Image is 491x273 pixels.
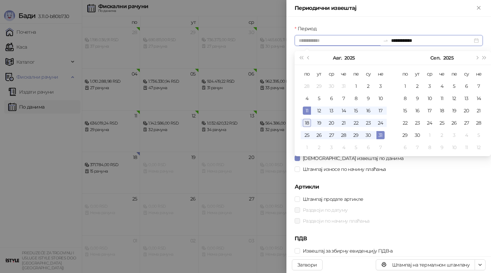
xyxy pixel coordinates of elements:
[450,119,458,127] div: 26
[411,117,423,129] td: 2025-09-23
[475,107,483,115] div: 21
[340,119,348,127] div: 21
[333,51,342,65] button: Изабери месец
[297,51,305,65] button: Претходна година (Control + left)
[325,141,338,154] td: 2025-09-03
[475,82,483,90] div: 7
[438,107,446,115] div: 18
[362,141,374,154] td: 2025-09-06
[423,92,436,105] td: 2025-09-10
[411,129,423,141] td: 2025-09-30
[352,82,360,90] div: 1
[313,105,325,117] td: 2025-08-12
[423,68,436,80] th: ср
[325,117,338,129] td: 2025-08-20
[413,94,421,102] div: 9
[374,68,387,80] th: не
[292,259,323,270] button: Затвори
[303,107,311,115] div: 11
[301,105,313,117] td: 2025-08-11
[340,82,348,90] div: 31
[423,105,436,117] td: 2025-09-17
[426,107,434,115] div: 17
[460,117,473,129] td: 2025-09-27
[374,92,387,105] td: 2025-08-10
[313,68,325,80] th: ут
[460,141,473,154] td: 2025-10-11
[374,129,387,141] td: 2025-08-31
[413,82,421,90] div: 2
[473,80,485,92] td: 2025-09-07
[350,117,362,129] td: 2025-08-22
[300,247,396,255] span: Извештај за збирну евиденцију ПДВ-а
[399,68,411,80] th: по
[448,92,460,105] td: 2025-09-12
[301,129,313,141] td: 2025-08-25
[450,82,458,90] div: 5
[399,92,411,105] td: 2025-09-08
[315,94,323,102] div: 5
[300,206,350,214] span: Раздвоји по датуму
[443,51,453,65] button: Изабери годину
[460,92,473,105] td: 2025-09-13
[411,68,423,80] th: ут
[399,105,411,117] td: 2025-09-15
[430,51,440,65] button: Изабери месец
[401,119,409,127] div: 22
[352,131,360,139] div: 29
[399,129,411,141] td: 2025-09-29
[411,80,423,92] td: 2025-09-02
[450,143,458,151] div: 10
[383,38,388,43] span: to
[438,119,446,127] div: 25
[374,141,387,154] td: 2025-09-07
[462,119,471,127] div: 27
[338,80,350,92] td: 2025-07-31
[374,117,387,129] td: 2025-08-24
[401,131,409,139] div: 29
[327,143,336,151] div: 3
[315,131,323,139] div: 26
[362,105,374,117] td: 2025-08-16
[313,141,325,154] td: 2025-09-02
[376,259,475,270] button: Штампај на термалном штампачу
[350,129,362,141] td: 2025-08-29
[327,107,336,115] div: 13
[364,143,372,151] div: 6
[399,117,411,129] td: 2025-09-22
[399,80,411,92] td: 2025-09-01
[344,51,355,65] button: Изабери годину
[462,107,471,115] div: 20
[295,25,321,32] label: Период
[350,141,362,154] td: 2025-09-05
[413,143,421,151] div: 7
[327,94,336,102] div: 6
[462,131,471,139] div: 4
[460,68,473,80] th: су
[423,129,436,141] td: 2025-10-01
[436,141,448,154] td: 2025-10-09
[438,131,446,139] div: 2
[450,94,458,102] div: 12
[438,82,446,90] div: 4
[313,80,325,92] td: 2025-07-29
[313,129,325,141] td: 2025-08-26
[350,92,362,105] td: 2025-08-08
[411,92,423,105] td: 2025-09-09
[303,119,311,127] div: 18
[376,107,385,115] div: 17
[350,105,362,117] td: 2025-08-15
[448,80,460,92] td: 2025-09-05
[460,105,473,117] td: 2025-09-20
[448,141,460,154] td: 2025-10-10
[327,119,336,127] div: 20
[352,119,360,127] div: 22
[426,143,434,151] div: 8
[376,82,385,90] div: 3
[364,131,372,139] div: 30
[364,82,372,90] div: 2
[411,141,423,154] td: 2025-10-07
[350,68,362,80] th: пе
[426,94,434,102] div: 10
[475,119,483,127] div: 28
